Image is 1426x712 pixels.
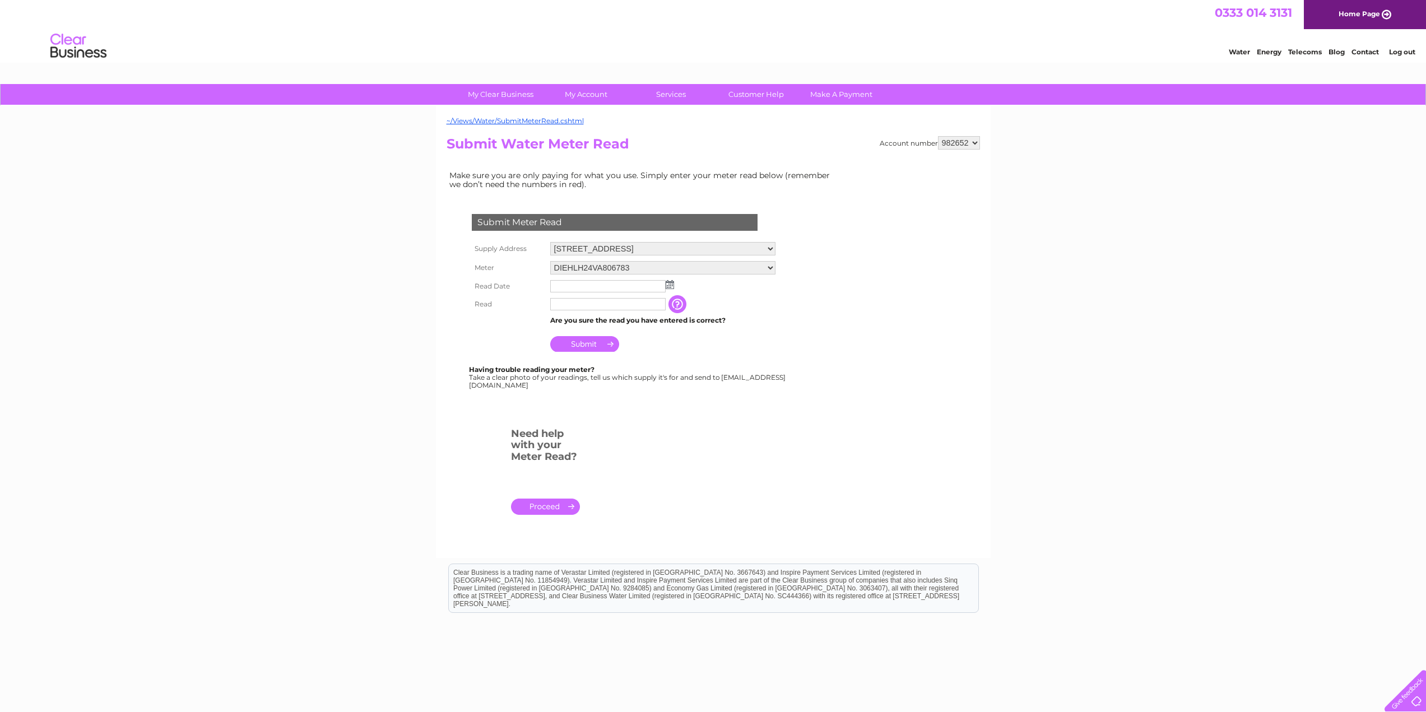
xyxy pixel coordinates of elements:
[449,6,978,54] div: Clear Business is a trading name of Verastar Limited (registered in [GEOGRAPHIC_DATA] No. 3667643...
[447,168,839,192] td: Make sure you are only paying for what you use. Simply enter your meter read below (remember we d...
[880,136,980,150] div: Account number
[666,280,674,289] img: ...
[795,84,888,105] a: Make A Payment
[469,258,547,277] th: Meter
[469,366,787,389] div: Take a clear photo of your readings, tell us which supply it's for and send to [EMAIL_ADDRESS][DO...
[447,117,584,125] a: ~/Views/Water/SubmitMeterRead.cshtml
[50,29,107,63] img: logo.png
[550,336,619,352] input: Submit
[472,214,758,231] div: Submit Meter Read
[710,84,802,105] a: Customer Help
[469,295,547,313] th: Read
[1351,48,1379,56] a: Contact
[469,277,547,295] th: Read Date
[1288,48,1322,56] a: Telecoms
[511,426,580,468] h3: Need help with your Meter Read?
[668,295,689,313] input: Information
[547,313,778,328] td: Are you sure the read you have entered is correct?
[447,136,980,157] h2: Submit Water Meter Read
[511,499,580,515] a: .
[625,84,717,105] a: Services
[1389,48,1415,56] a: Log out
[540,84,632,105] a: My Account
[469,365,594,374] b: Having trouble reading your meter?
[1229,48,1250,56] a: Water
[1215,6,1292,20] a: 0333 014 3131
[1329,48,1345,56] a: Blog
[469,239,547,258] th: Supply Address
[454,84,547,105] a: My Clear Business
[1257,48,1281,56] a: Energy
